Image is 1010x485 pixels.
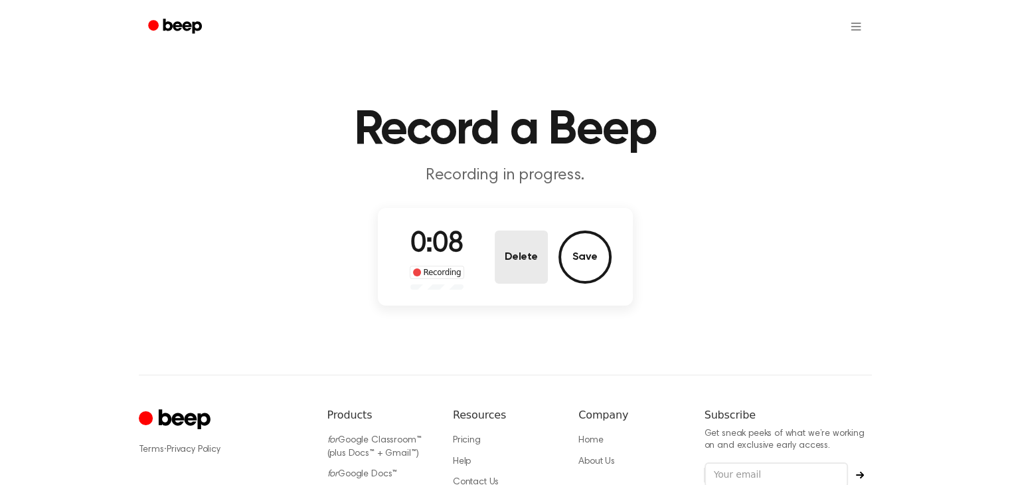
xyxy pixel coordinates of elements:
p: Get sneak peeks of what we’re working on and exclusive early access. [705,429,872,452]
a: Pricing [453,436,481,445]
a: Terms [139,445,164,454]
button: Open menu [840,11,872,43]
h6: Subscribe [705,407,872,423]
span: 0:08 [410,231,463,258]
a: forGoogle Docs™ [327,470,398,479]
a: Cruip [139,407,214,433]
a: Home [578,436,603,445]
a: About Us [578,457,615,466]
h6: Company [578,407,683,423]
div: Recording [410,266,465,279]
button: Delete Audio Record [495,231,548,284]
h6: Resources [453,407,557,423]
p: Recording in progress. [250,165,760,187]
a: forGoogle Classroom™ (plus Docs™ + Gmail™) [327,436,422,458]
h6: Products [327,407,432,423]
a: Privacy Policy [167,445,220,454]
i: for [327,470,339,479]
a: Help [453,457,471,466]
button: Save Audio Record [558,231,612,284]
i: for [327,436,339,445]
button: Subscribe [848,471,872,479]
h1: Record a Beep [165,106,845,154]
a: Beep [139,14,214,40]
div: · [139,443,306,456]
